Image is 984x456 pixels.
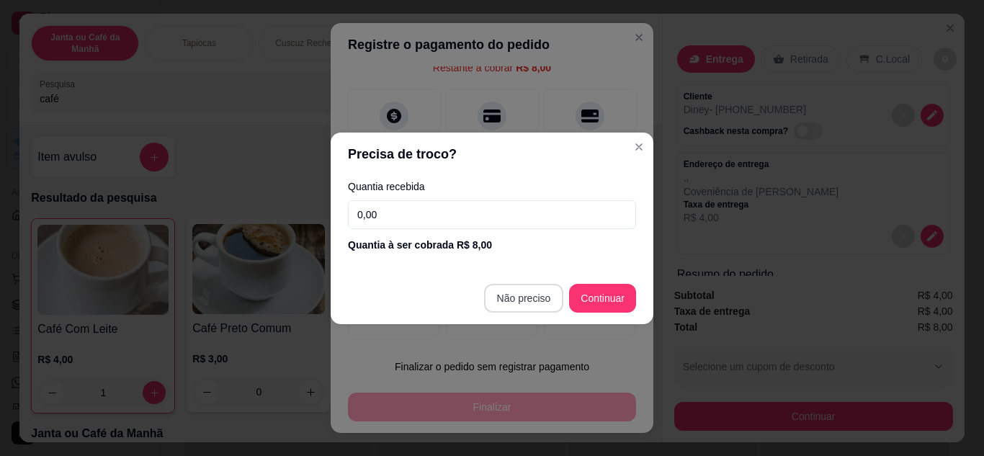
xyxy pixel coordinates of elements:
[331,133,653,176] header: Precisa de troco?
[484,284,564,313] button: Não preciso
[348,182,636,192] label: Quantia recebida
[348,238,636,252] div: Quantia à ser cobrada R$ 8,00
[569,284,636,313] button: Continuar
[627,135,650,158] button: Close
